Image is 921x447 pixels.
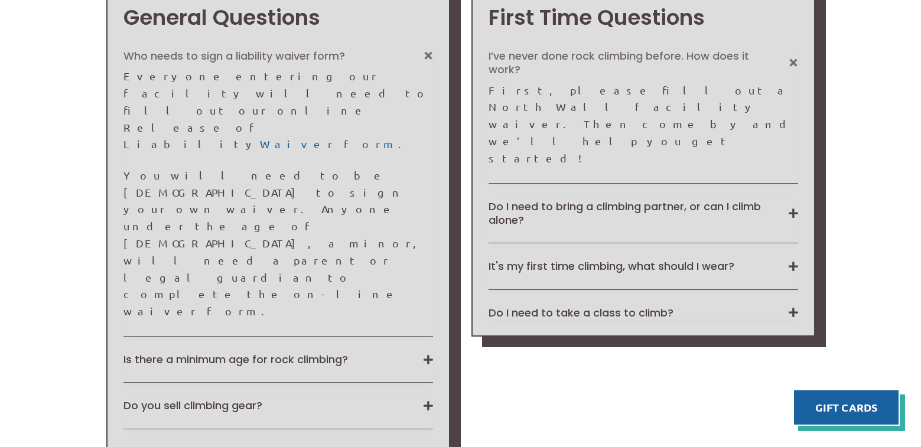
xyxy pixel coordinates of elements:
[123,68,433,153] p: Everyone entering our facility will need to fill out our online Release of Liability .
[260,138,398,150] a: Waiver form
[123,167,433,320] p: You will need to be [DEMOGRAPHIC_DATA] to sign your own waiver. Anyone under the age of [DEMOGRAP...
[489,82,798,167] div: First, please fill out a North Wall facility waiver. Then come by and we’ll help you get started!
[123,3,433,32] h3: General Questions
[489,3,798,32] h3: First Time Questions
